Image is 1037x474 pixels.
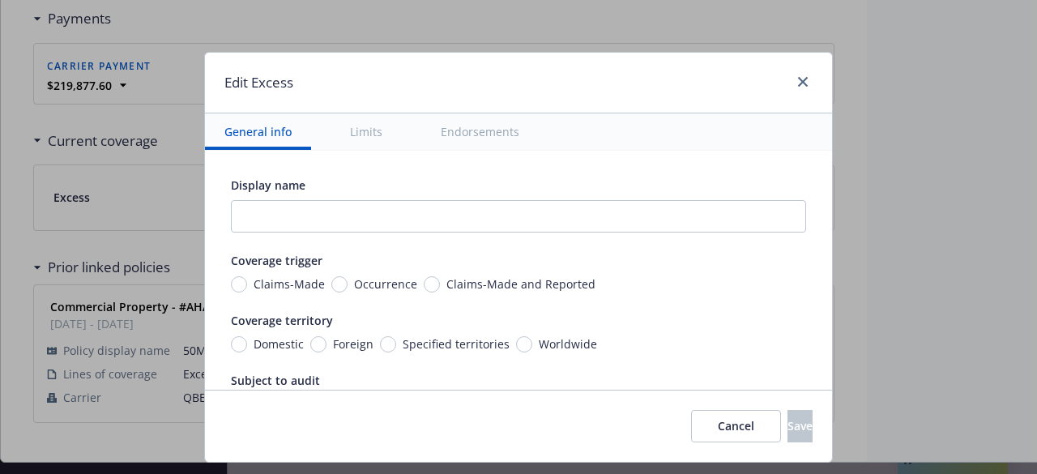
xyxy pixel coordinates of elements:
[421,113,539,150] button: Endorsements
[539,335,597,352] span: Worldwide
[787,418,813,433] span: Save
[310,336,326,352] input: Foreign
[333,335,373,352] span: Foreign
[254,275,325,293] span: Claims-Made
[691,410,781,442] button: Cancel
[354,275,417,293] span: Occurrence
[331,113,402,150] button: Limits
[331,276,348,293] input: Occurrence
[205,113,311,150] button: General info
[516,336,532,352] input: Worldwide
[231,336,247,352] input: Domestic
[231,373,320,388] span: Subject to audit
[231,177,305,193] span: Display name
[380,336,396,352] input: Specified territories
[231,276,247,293] input: Claims-Made
[446,275,595,293] span: Claims-Made and Reported
[787,410,813,442] button: Save
[424,276,440,293] input: Claims-Made and Reported
[254,335,304,352] span: Domestic
[224,72,293,93] h1: Edit Excess
[231,313,333,328] span: Coverage territory
[403,335,510,352] span: Specified territories
[718,418,754,433] span: Cancel
[793,72,813,92] a: close
[231,253,322,268] span: Coverage trigger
